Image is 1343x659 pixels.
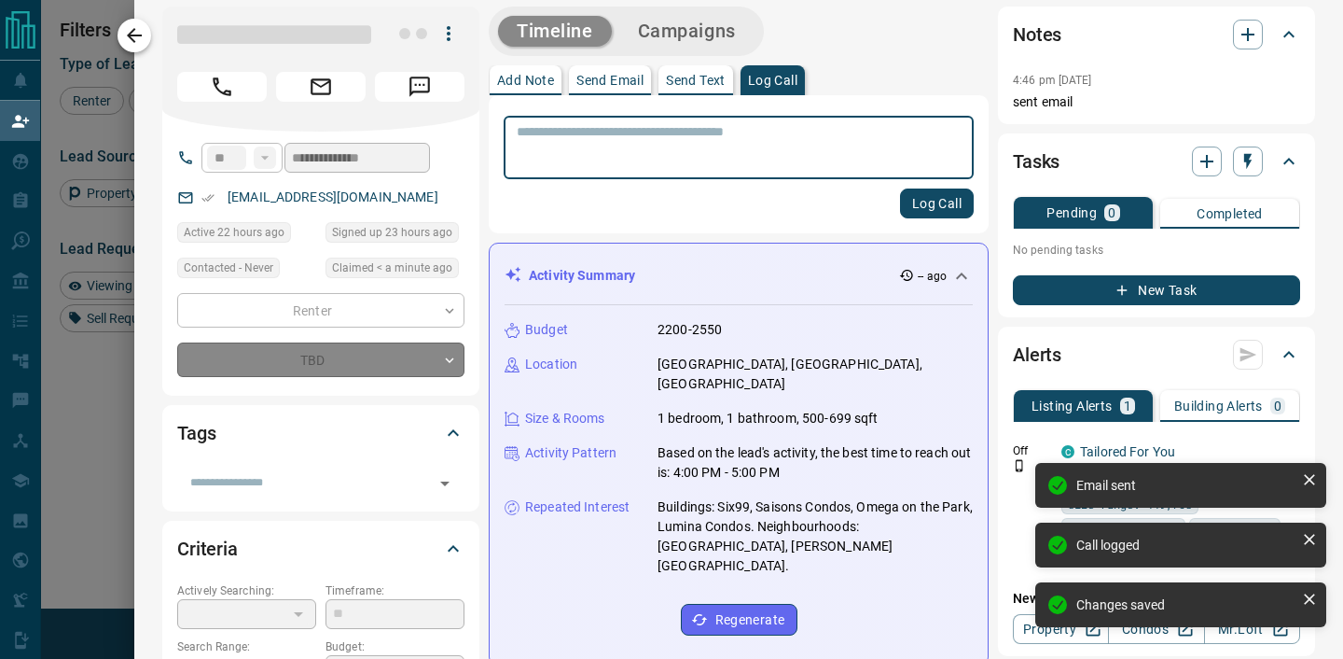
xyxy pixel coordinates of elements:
[1013,74,1092,87] p: 4:46 pm [DATE]
[900,189,974,218] button: Log Call
[201,191,215,204] svg: Email Verified
[658,320,722,340] p: 2200-2550
[748,74,797,87] p: Log Call
[1013,12,1300,57] div: Notes
[1013,459,1026,472] svg: Push Notification Only
[525,498,630,517] p: Repeated Interest
[1013,92,1300,112] p: sent email
[1197,207,1263,220] p: Completed
[658,355,973,394] p: [GEOGRAPHIC_DATA], [GEOGRAPHIC_DATA], [GEOGRAPHIC_DATA]
[177,411,464,456] div: Tags
[658,498,973,576] p: Buildings: Six99, Saisons Condos, Omega on the Park, Lumina Condos. Neighbourhoods: [GEOGRAPHIC_D...
[498,16,612,47] button: Timeline
[325,222,464,248] div: Sun Aug 17 2025
[325,638,464,655] p: Budget:
[177,638,316,655] p: Search Range:
[619,16,755,47] button: Campaigns
[1013,340,1061,370] h2: Alerts
[918,268,947,285] p: -- ago
[177,222,316,248] div: Sun Aug 17 2025
[1274,400,1281,413] p: 0
[177,293,464,328] div: Renter
[658,409,879,428] p: 1 bedroom, 1 bathroom, 500-699 sqft
[1013,332,1300,377] div: Alerts
[325,258,464,284] div: Mon Aug 18 2025
[177,343,464,377] div: TBD
[177,72,267,102] span: Call
[1076,538,1295,553] div: Call logged
[1080,444,1175,459] a: Tailored For You
[228,189,438,204] a: [EMAIL_ADDRESS][DOMAIN_NAME]
[332,223,452,242] span: Signed up 23 hours ago
[1013,442,1050,459] p: Off
[497,74,554,87] p: Add Note
[1031,400,1113,413] p: Listing Alerts
[177,534,238,564] h2: Criteria
[1046,206,1097,219] p: Pending
[332,259,452,277] span: Claimed < a minute ago
[177,418,215,448] h2: Tags
[666,74,726,87] p: Send Text
[576,74,644,87] p: Send Email
[276,72,366,102] span: Email
[184,223,284,242] span: Active 22 hours ago
[1076,478,1295,493] div: Email sent
[432,470,458,497] button: Open
[681,604,797,636] button: Regenerate
[1013,236,1300,264] p: No pending tasks
[525,409,605,428] p: Size & Rooms
[1061,445,1074,458] div: condos.ca
[525,355,577,374] p: Location
[525,320,568,340] p: Budget
[375,72,464,102] span: Message
[177,526,464,571] div: Criteria
[525,443,616,463] p: Activity Pattern
[1076,597,1295,612] div: Changes saved
[1013,614,1109,644] a: Property
[184,259,273,277] span: Contacted - Never
[1013,139,1300,184] div: Tasks
[1013,147,1059,176] h2: Tasks
[1013,589,1300,609] p: New Alert:
[529,266,635,286] p: Activity Summary
[1108,206,1115,219] p: 0
[1013,20,1061,49] h2: Notes
[658,443,973,483] p: Based on the lead's activity, the best time to reach out is: 4:00 PM - 5:00 PM
[1124,400,1131,413] p: 1
[325,582,464,599] p: Timeframe:
[1174,400,1263,413] p: Building Alerts
[505,259,973,293] div: Activity Summary-- ago
[1013,275,1300,305] button: New Task
[177,582,316,599] p: Actively Searching:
